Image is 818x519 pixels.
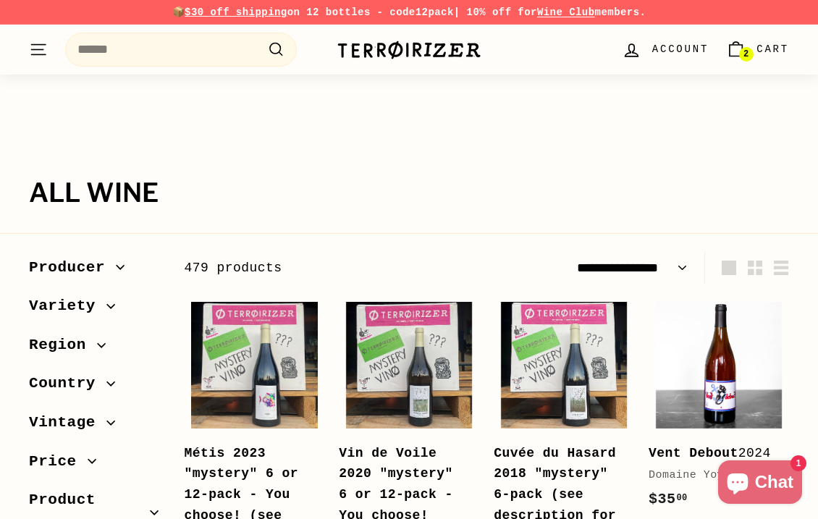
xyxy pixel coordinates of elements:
span: Region [29,333,97,358]
strong: 12pack [416,7,454,18]
span: Cart [756,41,789,57]
span: Producer [29,256,116,280]
div: 2024 [649,443,775,464]
b: Vent Debout [649,446,738,460]
a: Wine Club [537,7,595,18]
sup: 00 [676,493,687,503]
button: Region [29,329,161,368]
button: Variety [29,290,161,329]
span: $35 [649,491,688,507]
span: Vintage [29,410,106,435]
span: Account [652,41,709,57]
span: Country [29,371,106,396]
button: Price [29,446,161,485]
p: 📦 on 12 bottles - code | 10% off for members. [29,4,789,20]
button: Vintage [29,407,161,446]
span: Price [29,450,88,474]
div: Domaine Yoyo [649,467,775,484]
a: Account [613,28,717,71]
span: 2 [743,49,749,59]
inbox-online-store-chat: Shopify online store chat [714,460,806,507]
span: Variety [29,294,106,318]
button: Producer [29,252,161,291]
a: Cart [717,28,798,71]
div: 479 products [184,258,486,279]
h1: All wine [29,179,789,208]
span: $30 off shipping [185,7,287,18]
button: Country [29,368,161,407]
